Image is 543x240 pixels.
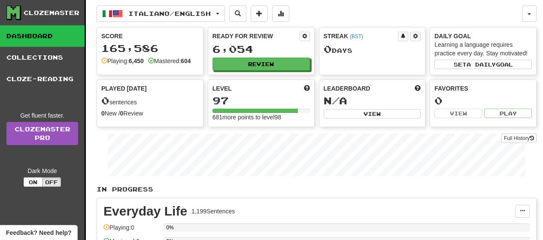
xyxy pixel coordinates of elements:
[103,223,159,237] div: Playing: 0
[101,94,109,106] span: 0
[101,84,147,93] span: Played [DATE]
[324,109,421,118] button: View
[324,32,398,40] div: Streak
[212,95,310,106] div: 97
[128,10,211,17] span: Italiano / English
[212,84,232,93] span: Level
[42,177,61,187] button: Off
[101,95,199,106] div: sentences
[212,32,300,40] div: Ready for Review
[6,111,78,120] div: Get fluent faster.
[434,60,532,69] button: Seta dailygoal
[251,6,268,22] button: Add sentence to collection
[97,185,537,194] p: In Progress
[304,84,310,93] span: Score more points to level up
[324,44,421,55] div: Day s
[434,32,532,40] div: Daily Goal
[148,57,191,65] div: Mastered:
[101,32,199,40] div: Score
[467,61,496,67] span: a daily
[103,205,187,218] div: Everyday Life
[434,40,532,58] div: Learning a language requires practice every day. Stay motivated!
[434,109,482,118] button: View
[434,95,532,106] div: 0
[350,33,363,39] a: (BST)
[484,109,532,118] button: Play
[212,113,310,122] div: 681 more points to level 98
[101,110,105,117] strong: 0
[101,109,199,118] div: New / Review
[191,207,235,216] div: 1,199 Sentences
[415,84,421,93] span: This week in points, UTC
[101,43,199,54] div: 165,586
[501,134,537,143] button: Full History
[272,6,289,22] button: More stats
[212,44,310,55] div: 6,054
[324,43,332,55] span: 0
[181,58,191,64] strong: 604
[6,122,78,145] a: ClozemasterPro
[24,177,42,187] button: On
[129,58,144,64] strong: 6,450
[324,94,347,106] span: N/A
[229,6,246,22] button: Search sentences
[212,58,310,70] button: Review
[97,6,225,22] button: Italiano/English
[24,9,79,17] div: Clozemaster
[6,228,71,237] span: Open feedback widget
[120,110,124,117] strong: 0
[434,84,532,93] div: Favorites
[101,57,144,65] div: Playing:
[324,84,370,93] span: Leaderboard
[6,167,78,175] div: Dark Mode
